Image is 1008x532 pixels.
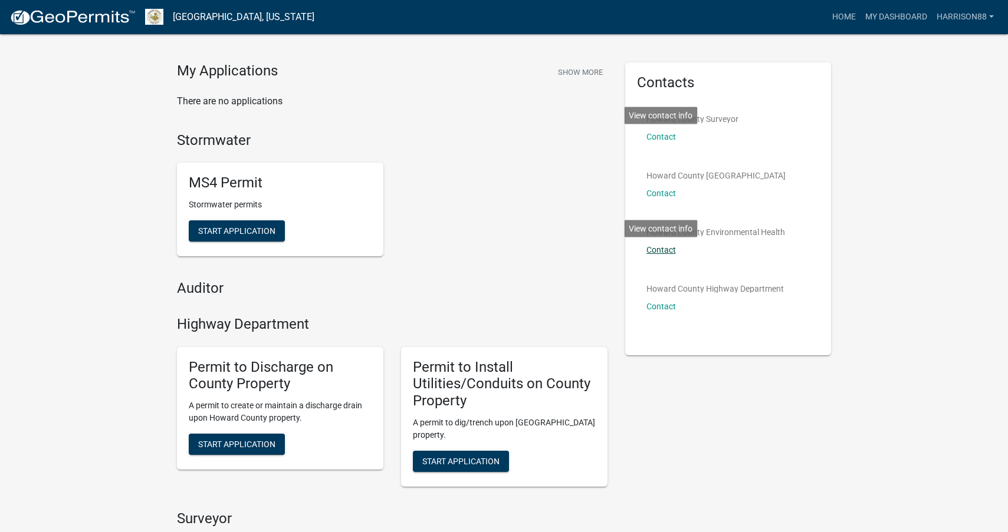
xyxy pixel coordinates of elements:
a: My Dashboard [861,6,932,28]
button: Start Application [189,220,285,242]
a: Contact [646,302,676,311]
h5: MS4 Permit [189,174,372,191]
h5: Permit to Install Utilities/Conduits on County Property [413,359,596,409]
h4: Highway Department [177,316,608,333]
a: Contact [646,189,676,198]
button: Start Application [413,451,509,472]
h4: Surveyor [177,510,608,527]
button: Start Application [189,434,285,455]
p: A permit to create or maintain a discharge drain upon Howard County property. [189,399,372,424]
h4: Auditor [177,280,608,297]
h5: Contacts [637,74,820,91]
p: There are no applications [177,94,608,108]
a: Harrison88 [932,6,999,28]
h4: Stormwater [177,132,608,149]
span: Start Application [198,440,275,449]
a: Contact [646,245,676,255]
a: Home [828,6,861,28]
p: Howard County [GEOGRAPHIC_DATA] [646,171,786,180]
p: Howard County Environmental Health [646,228,785,236]
span: Start Application [198,226,275,236]
img: Howard County, Indiana [145,9,163,25]
span: Start Application [422,457,500,466]
h4: My Applications [177,62,278,80]
p: A permit to dig/trench upon [GEOGRAPHIC_DATA] property. [413,417,596,441]
button: Show More [553,62,608,82]
p: Stormwater permits [189,199,372,211]
h5: Permit to Discharge on County Property [189,359,372,393]
a: Contact [646,132,676,141]
p: Howard County Highway Department [646,285,784,293]
a: [GEOGRAPHIC_DATA], [US_STATE] [173,7,314,27]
